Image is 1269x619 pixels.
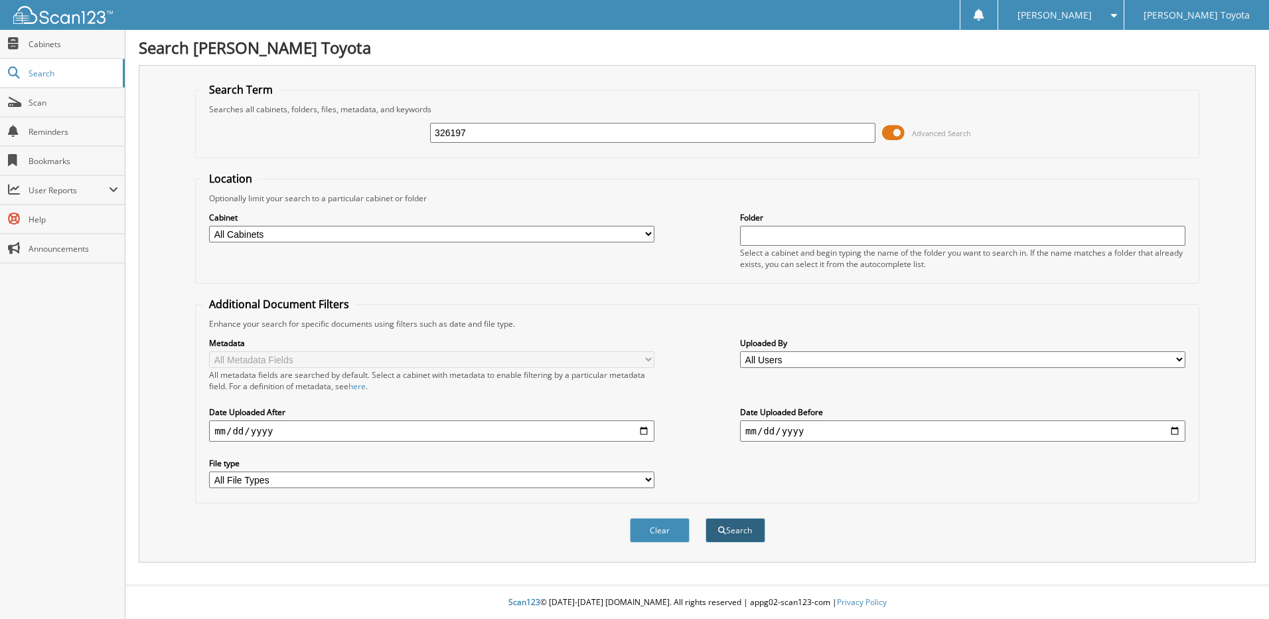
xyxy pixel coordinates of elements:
span: Search [29,68,116,79]
span: Advanced Search [912,128,971,138]
div: Optionally limit your search to a particular cabinet or folder [202,193,1192,204]
span: User Reports [29,185,109,196]
span: Cabinets [29,39,118,50]
div: © [DATE]-[DATE] [DOMAIN_NAME]. All rights reserved | appg02-scan123-com | [125,586,1269,619]
div: All metadata fields are searched by default. Select a cabinet with metadata to enable filtering b... [209,369,654,392]
legend: Location [202,171,259,186]
input: end [740,420,1185,442]
label: Metadata [209,337,654,349]
button: Search [706,518,765,543]
span: Scan [29,97,118,108]
h1: Search [PERSON_NAME] Toyota [139,37,1256,58]
span: Bookmarks [29,155,118,167]
a: Privacy Policy [837,596,887,608]
span: Scan123 [508,596,540,608]
input: start [209,420,654,442]
label: File type [209,458,654,469]
span: [PERSON_NAME] Toyota [1144,11,1250,19]
label: Date Uploaded Before [740,406,1185,418]
legend: Additional Document Filters [202,297,356,311]
div: Enhance your search for specific documents using filters such as date and file type. [202,318,1192,329]
label: Date Uploaded After [209,406,654,418]
span: Reminders [29,126,118,137]
div: Select a cabinet and begin typing the name of the folder you want to search in. If the name match... [740,247,1185,270]
div: Searches all cabinets, folders, files, metadata, and keywords [202,104,1192,115]
label: Folder [740,212,1185,223]
span: Announcements [29,243,118,254]
legend: Search Term [202,82,279,97]
button: Clear [630,518,690,543]
span: Help [29,214,118,225]
label: Cabinet [209,212,654,223]
a: here [348,381,366,392]
img: scan123-logo-white.svg [13,6,113,24]
label: Uploaded By [740,337,1185,349]
span: [PERSON_NAME] [1017,11,1092,19]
